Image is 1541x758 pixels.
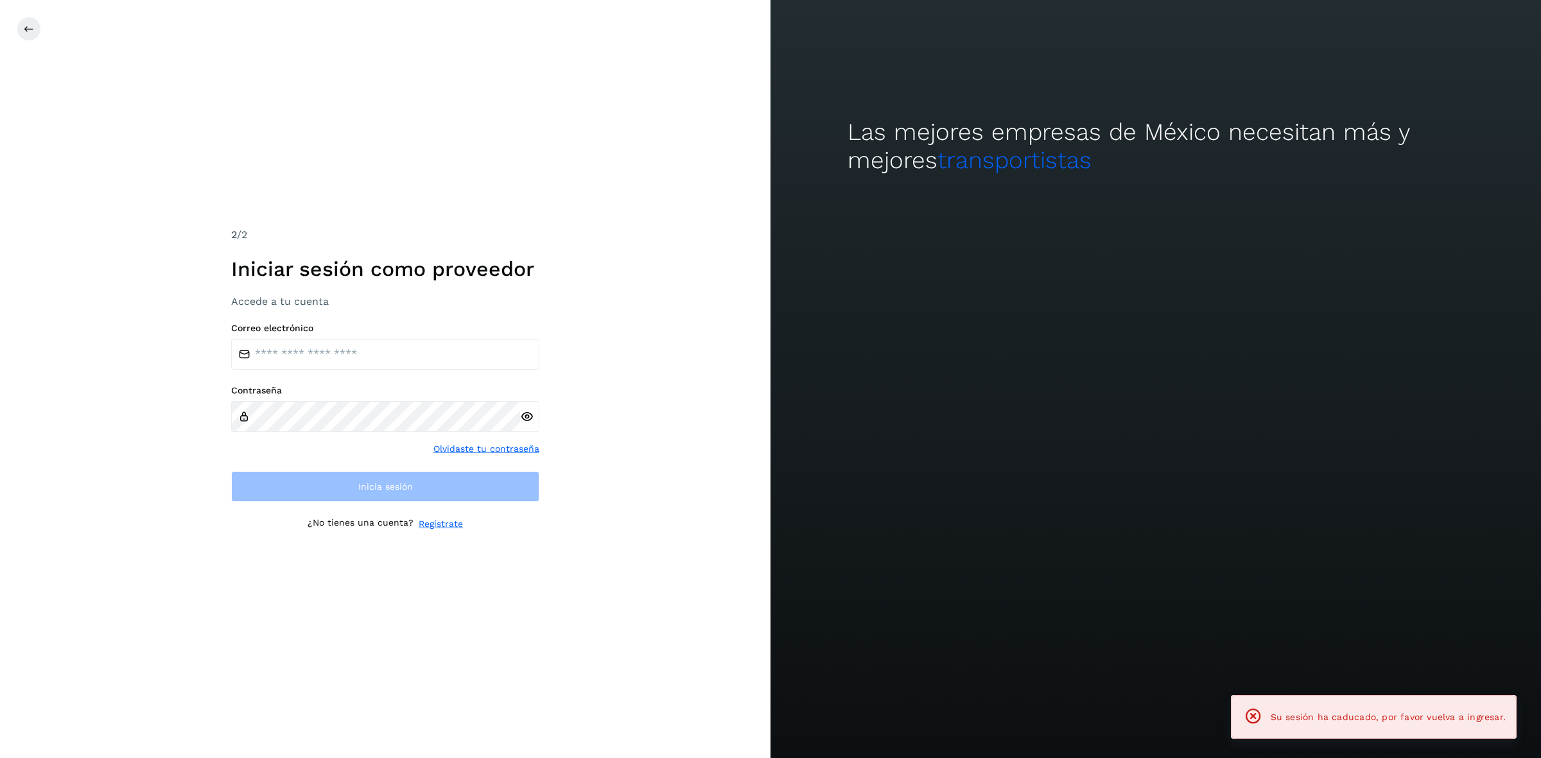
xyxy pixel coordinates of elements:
span: Inicia sesión [358,482,413,491]
label: Contraseña [231,385,539,396]
span: transportistas [937,146,1092,174]
h3: Accede a tu cuenta [231,295,539,307]
button: Inicia sesión [231,471,539,502]
div: /2 [231,227,539,243]
p: ¿No tienes una cuenta? [308,517,414,531]
span: Su sesión ha caducado, por favor vuelva a ingresar. [1271,712,1506,722]
span: 2 [231,228,237,241]
h2: Las mejores empresas de México necesitan más y mejores [848,118,1464,175]
a: Regístrate [419,517,463,531]
h1: Iniciar sesión como proveedor [231,257,539,281]
a: Olvidaste tu contraseña [433,442,539,456]
label: Correo electrónico [231,323,539,334]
